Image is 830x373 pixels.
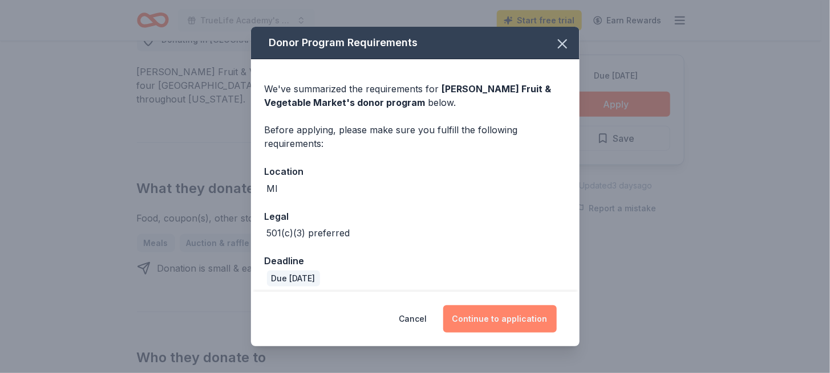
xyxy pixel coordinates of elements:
[265,253,566,268] div: Deadline
[443,305,557,333] button: Continue to application
[399,305,427,333] button: Cancel
[265,123,566,150] div: Before applying, please make sure you fulfill the following requirements:
[265,209,566,224] div: Legal
[267,226,350,240] div: 501(c)(3) preferred
[267,182,278,195] div: MI
[265,164,566,179] div: Location
[267,270,320,286] div: Due [DATE]
[251,27,580,59] div: Donor Program Requirements
[265,82,566,109] div: We've summarized the requirements for below.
